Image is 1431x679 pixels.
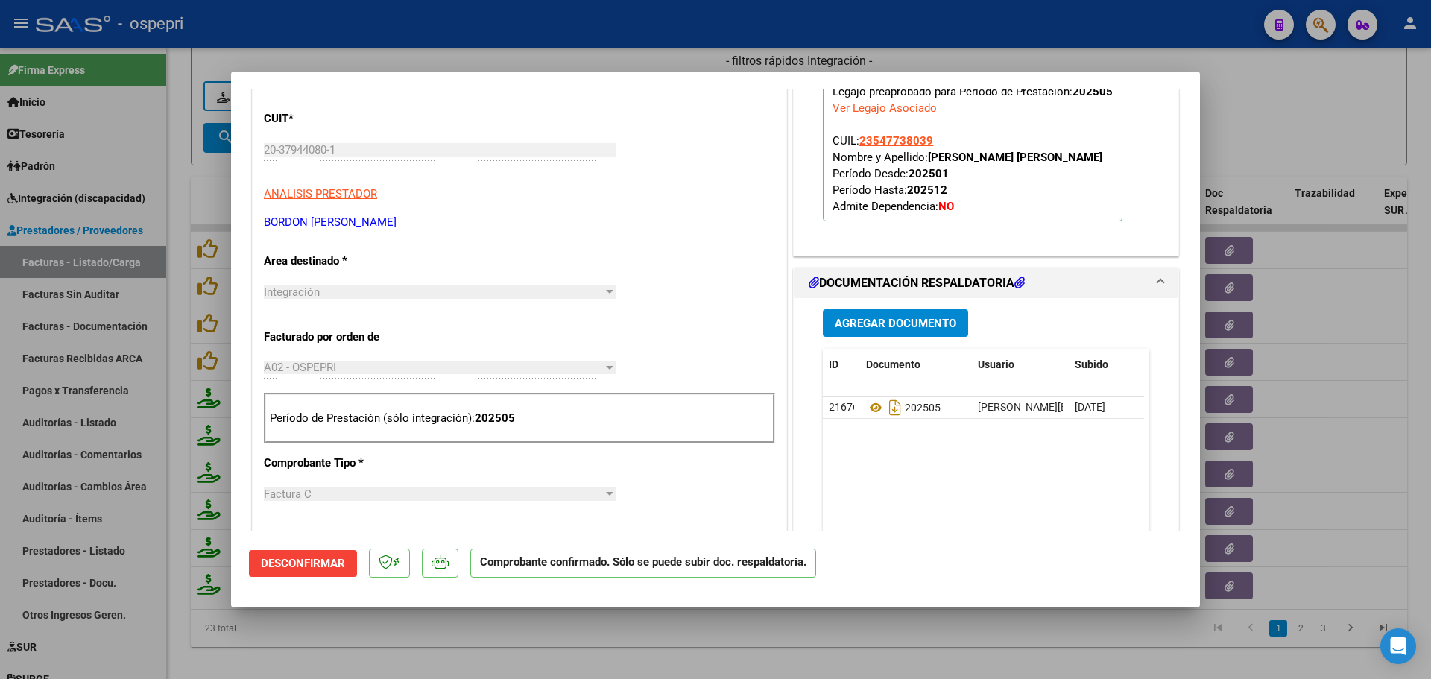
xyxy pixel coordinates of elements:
[475,411,515,425] strong: 202505
[264,455,417,472] p: Comprobante Tipo *
[264,253,417,270] p: Area destinado *
[264,285,320,299] span: Integración
[794,268,1178,298] mat-expansion-panel-header: DOCUMENTACIÓN RESPALDATORIA
[907,183,947,197] strong: 202512
[829,401,859,413] span: 21676
[264,361,336,374] span: A02 - OSPEPRI
[264,487,312,501] span: Factura C
[264,531,417,548] p: Punto de Venta
[270,410,769,427] p: Período de Prestación (sólo integración):
[249,550,357,577] button: Desconfirmar
[978,401,1310,413] span: [PERSON_NAME][EMAIL_ADDRESS][DOMAIN_NAME] - [PERSON_NAME]
[1143,349,1218,381] datatable-header-cell: Acción
[264,110,417,127] p: CUIT
[835,317,956,330] span: Agregar Documento
[860,349,972,381] datatable-header-cell: Documento
[264,329,417,346] p: Facturado por orden de
[972,349,1069,381] datatable-header-cell: Usuario
[823,349,860,381] datatable-header-cell: ID
[909,167,949,180] strong: 202501
[833,100,937,116] div: Ver Legajo Asociado
[885,396,905,420] i: Descargar documento
[1075,401,1105,413] span: [DATE]
[261,557,345,570] span: Desconfirmar
[978,359,1014,370] span: Usuario
[1073,85,1113,98] strong: 202505
[866,402,941,414] span: 202505
[809,274,1025,292] h1: DOCUMENTACIÓN RESPALDATORIA
[1069,349,1143,381] datatable-header-cell: Subido
[928,151,1102,164] strong: [PERSON_NAME] [PERSON_NAME]
[1075,359,1108,370] span: Subido
[794,298,1178,607] div: DOCUMENTACIÓN RESPALDATORIA
[866,359,920,370] span: Documento
[833,134,1102,213] span: CUIL: Nombre y Apellido: Período Desde: Período Hasta: Admite Dependencia:
[470,549,816,578] p: Comprobante confirmado. Sólo se puede subir doc. respaldatoria.
[859,134,933,148] span: 23547738039
[938,200,954,213] strong: NO
[264,187,377,200] span: ANALISIS PRESTADOR
[264,214,775,231] p: BORDON [PERSON_NAME]
[823,78,1122,221] p: Legajo preaprobado para Período de Prestación:
[829,359,838,370] span: ID
[1380,628,1416,664] div: Open Intercom Messenger
[823,309,968,337] button: Agregar Documento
